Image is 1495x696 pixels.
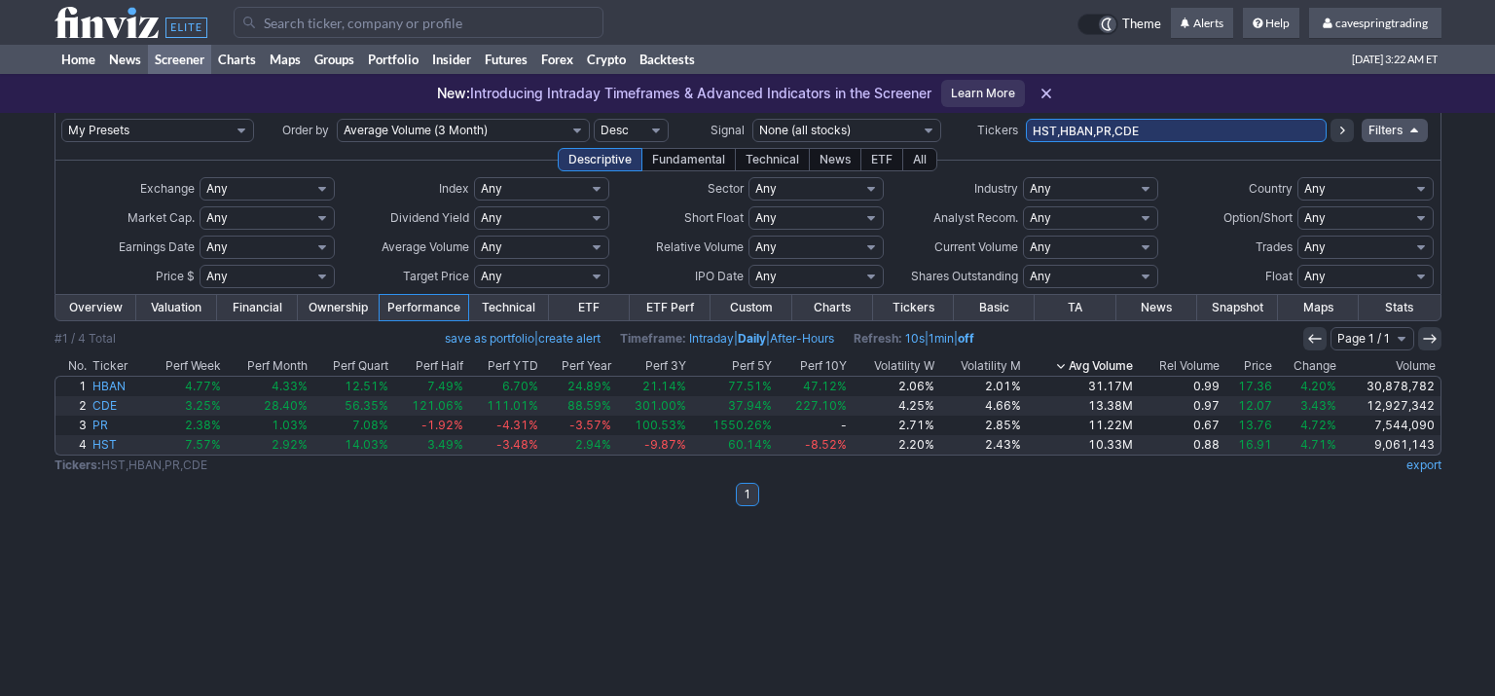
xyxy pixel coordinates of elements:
span: 111.01% [487,398,538,413]
span: Theme [1122,14,1161,35]
a: Charts [211,45,263,74]
a: Valuation [136,295,217,320]
span: 1.03% [272,418,308,432]
a: Snapshot [1197,295,1278,320]
a: Screener [148,45,211,74]
a: ETF [549,295,630,320]
a: Help [1243,8,1299,39]
b: Refresh: [854,331,902,346]
span: Shares Outstanding [911,269,1018,283]
span: -4.31% [496,418,538,432]
a: 12.51% [310,377,391,396]
span: 3.49% [427,437,463,452]
a: Technical [468,295,549,320]
a: 60.14% [689,435,775,455]
a: 88.59% [541,396,614,416]
span: -8.52% [805,437,847,452]
a: 4.66% [937,396,1024,416]
span: Earnings Date [119,239,195,254]
a: -3.48% [466,435,541,455]
th: Perf YTD [466,356,541,376]
a: Futures [478,45,534,74]
a: Insider [425,45,478,74]
th: Volatility M [937,356,1024,376]
span: 12.07 [1238,398,1272,413]
input: Search [234,7,603,38]
a: 301.00% [614,396,689,416]
span: 7.49% [427,379,463,393]
a: 47.12% [775,377,850,396]
span: 301.00% [635,398,686,413]
a: Backtests [633,45,702,74]
a: save as portfolio [445,331,534,346]
a: -4.31% [466,416,541,435]
span: 24.89% [567,379,611,393]
a: CDE [90,396,143,416]
span: Average Volume [382,239,469,254]
a: 24.89% [541,377,614,396]
div: ETF [860,148,903,171]
a: 4.77% [143,377,224,396]
span: 88.59% [567,398,611,413]
span: Dividend Yield [390,210,469,225]
a: 2.71% [850,416,936,435]
a: 1 [55,377,91,396]
th: Perf 5Y [689,356,775,376]
b: Tickers: [55,458,101,472]
span: Industry [974,181,1018,196]
a: HST [90,435,143,455]
span: Price $ [156,269,195,283]
span: 3.25% [185,398,221,413]
span: Current Volume [934,239,1018,254]
a: Financial [217,295,298,320]
a: 3 [55,416,91,435]
th: Perf Quart [310,356,391,376]
a: 2.20% [850,435,936,455]
a: 3.43% [1275,396,1339,416]
a: 2.92% [224,435,310,455]
td: HST,HBAN,PR,CDE [55,456,1183,475]
a: Ownership [298,295,379,320]
div: Fundamental [641,148,736,171]
span: Relative Volume [656,239,744,254]
a: 30,878,782 [1339,377,1440,396]
a: 56.35% [310,396,391,416]
div: Descriptive [558,148,642,171]
a: 0.88 [1136,435,1222,455]
a: 16.91 [1222,435,1275,455]
a: Custom [711,295,791,320]
a: PR [90,416,143,435]
a: create alert [538,331,601,346]
span: Sector [708,181,744,196]
span: Analyst Recom. [933,210,1018,225]
a: 31.17M [1024,377,1136,396]
span: 60.14% [728,437,772,452]
a: 0.97 [1136,396,1222,416]
a: Filters [1362,119,1428,142]
span: 12.51% [345,379,388,393]
a: Alerts [1171,8,1233,39]
span: 56.35% [345,398,388,413]
a: 7.49% [391,377,466,396]
span: -3.48% [496,437,538,452]
a: 4 [55,435,91,455]
a: 1 [736,483,759,506]
th: Change [1275,356,1339,376]
span: -9.87% [644,437,686,452]
a: 227.10% [775,396,850,416]
a: 121.06% [391,396,466,416]
span: cavespringtrading [1335,16,1428,30]
a: Charts [792,295,873,320]
a: 1.03% [224,416,310,435]
a: TA [1035,295,1115,320]
div: Technical [735,148,810,171]
span: 7.57% [185,437,221,452]
a: off [958,331,974,346]
span: 14.03% [345,437,388,452]
a: ETF Perf [630,295,711,320]
span: 6.70% [502,379,538,393]
th: No. [55,356,91,376]
a: 4.25% [850,396,936,416]
span: -3.57% [569,418,611,432]
span: Float [1265,269,1293,283]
